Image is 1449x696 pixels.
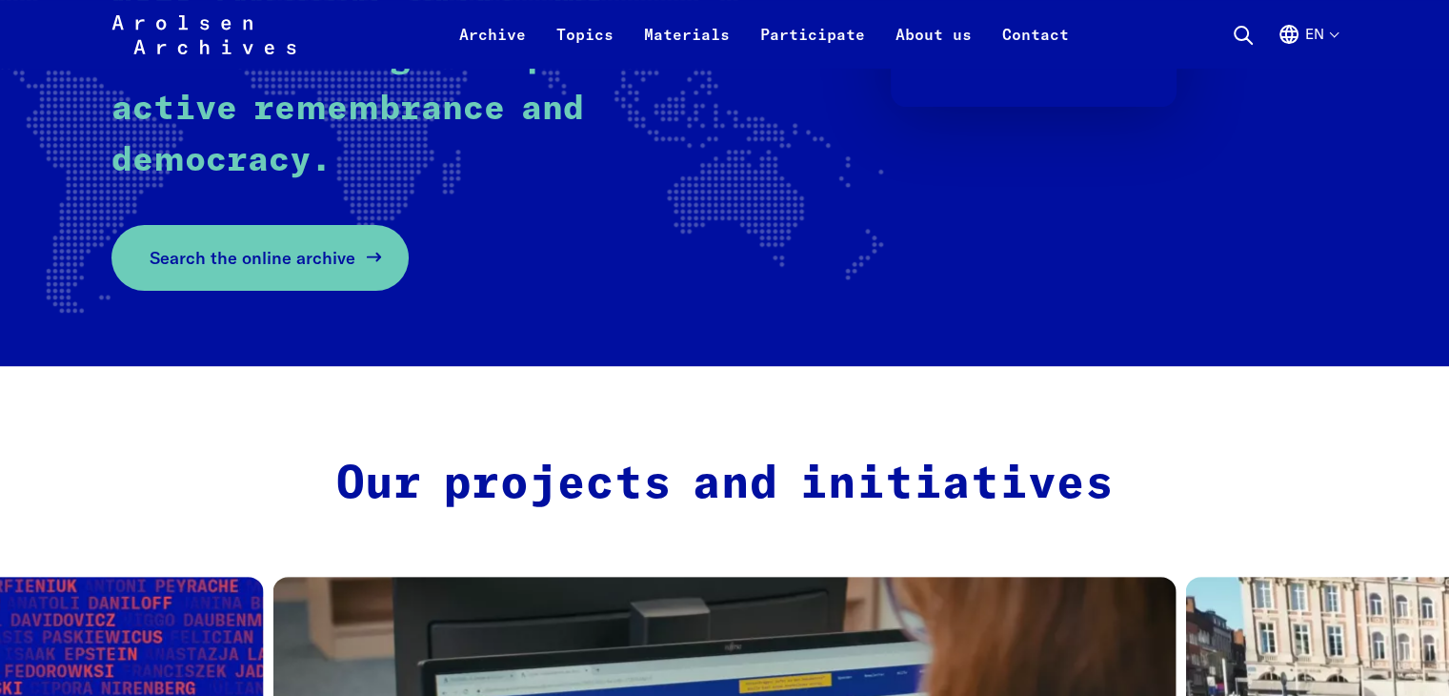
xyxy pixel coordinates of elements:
[629,23,745,69] a: Materials
[541,23,629,69] a: Topics
[1278,23,1338,69] button: English, language selection
[444,11,1084,57] nav: Primary
[745,23,880,69] a: Participate
[987,23,1084,69] a: Contact
[150,245,355,271] span: Search the online archive
[111,225,409,291] a: Search the online archive
[880,23,987,69] a: About us
[444,23,541,69] a: Archive
[322,458,1128,513] h2: Our projects and initiatives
